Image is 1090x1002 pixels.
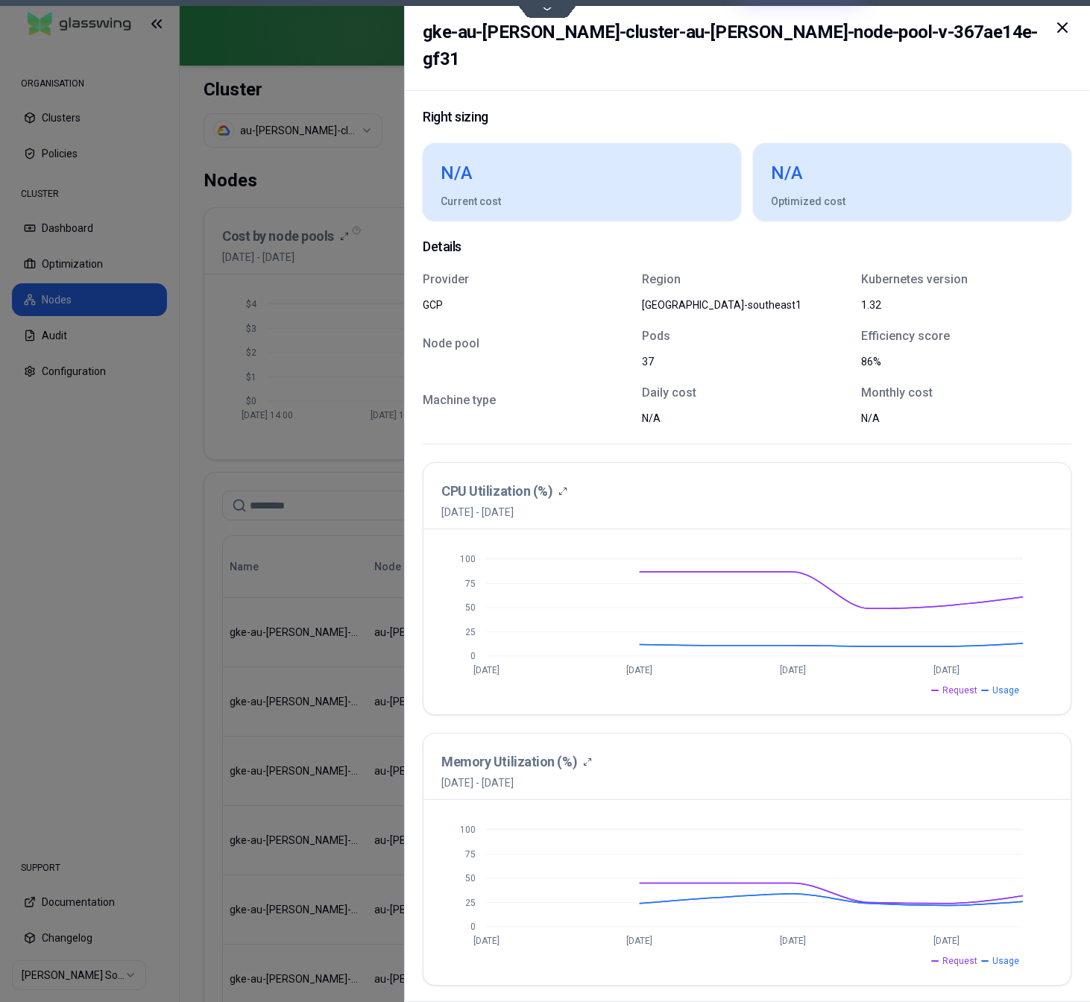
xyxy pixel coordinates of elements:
[423,274,633,286] p: Provider
[423,338,633,350] p: Node pool
[861,411,1030,426] div: N/A
[441,775,592,790] span: [DATE] - [DATE]
[861,297,1030,312] div: 1.32
[942,684,977,696] span: Request
[861,354,1030,369] div: 86%
[470,921,476,932] tspan: 0
[642,330,852,342] p: Pods
[780,936,806,946] tspan: [DATE]
[861,274,1071,286] p: Kubernetes version
[933,936,960,946] tspan: [DATE]
[460,825,476,835] tspan: 100
[423,194,741,221] div: Current cost
[861,330,1071,342] p: Efficiency score
[753,194,1071,221] div: Optimized cost
[441,751,577,772] h3: Memory Utilization (%)
[465,873,476,883] tspan: 50
[441,481,552,502] h3: CPU Utilization (%)
[992,955,1019,967] span: Usage
[465,849,476,860] tspan: 75
[441,505,567,520] span: [DATE] - [DATE]
[465,627,476,637] tspan: 25
[423,143,741,194] div: N/A
[753,143,1071,194] div: N/A
[423,297,591,312] div: GCP
[642,297,810,312] div: australia-southeast1
[465,602,476,613] tspan: 50
[861,387,1071,399] p: Monthly cost
[423,109,1071,126] p: Right sizing
[473,936,500,946] tspan: [DATE]
[642,387,852,399] p: Daily cost
[460,554,476,564] tspan: 100
[470,651,476,661] tspan: 0
[423,394,633,406] p: Machine type
[423,19,1049,72] h2: gke-au-[PERSON_NAME]-cluster-au-[PERSON_NAME]-node-pool-v-367ae14e-gf31
[465,579,476,589] tspan: 75
[942,955,977,967] span: Request
[473,665,500,675] tspan: [DATE]
[780,665,806,675] tspan: [DATE]
[642,411,810,426] div: N/A
[626,936,652,946] tspan: [DATE]
[642,354,810,369] div: 37
[642,274,852,286] p: Region
[992,684,1019,696] span: Usage
[626,665,652,675] tspan: [DATE]
[933,665,960,675] tspan: [DATE]
[465,898,476,908] tspan: 25
[423,239,1071,256] p: Details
